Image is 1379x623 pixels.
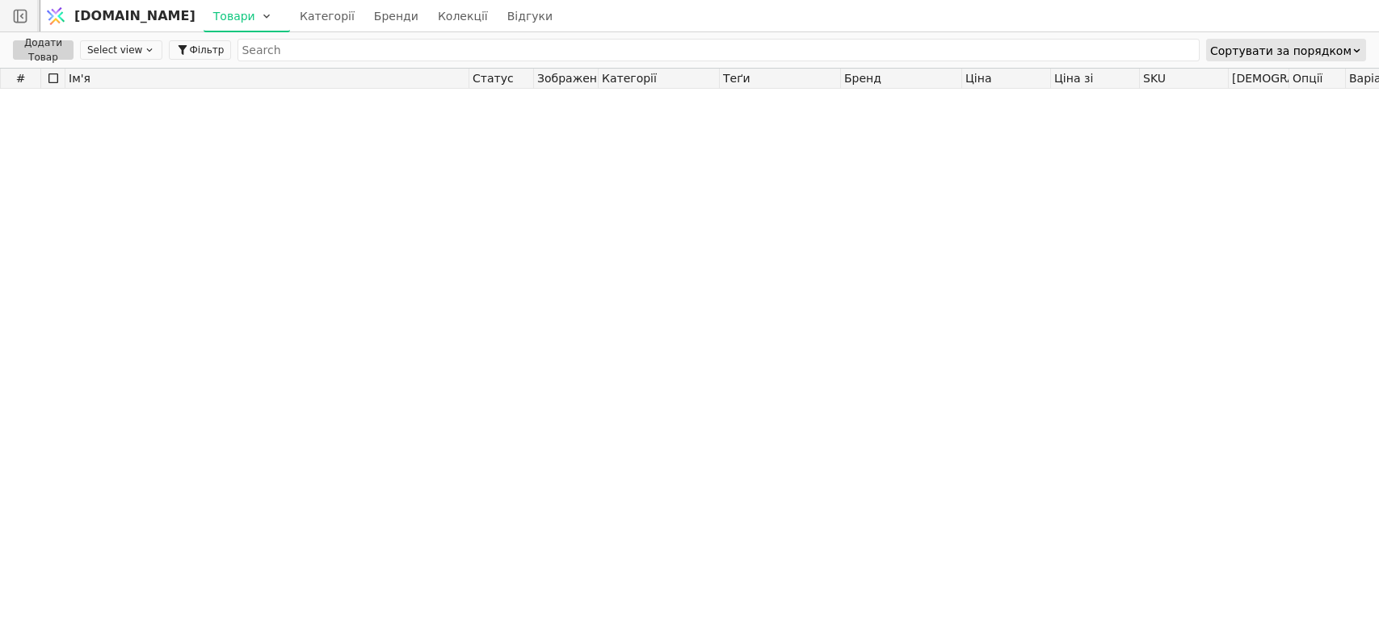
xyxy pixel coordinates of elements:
[189,43,224,57] span: Фільтр
[69,72,90,85] span: Ім'я
[965,72,992,85] span: Ціна
[44,1,68,31] img: Logo
[13,40,74,60] button: Додати Товар
[1293,72,1322,85] span: Опції
[537,72,598,85] span: Зображення
[1,69,41,88] div: #
[1210,40,1352,62] div: Сортувати за порядком
[1232,72,1289,85] span: [DEMOGRAPHIC_DATA]
[844,72,881,85] span: Бренд
[40,1,204,31] a: [DOMAIN_NAME]
[74,6,195,26] span: [DOMAIN_NAME]
[80,40,162,60] button: Select view
[473,72,514,85] span: Статус
[169,40,231,60] button: Фільтр
[602,72,657,85] span: Категорії
[238,39,1200,61] input: Search
[723,72,750,85] span: Теґи
[1054,72,1139,85] span: Ціна зі знижкою
[1143,72,1166,85] span: SKU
